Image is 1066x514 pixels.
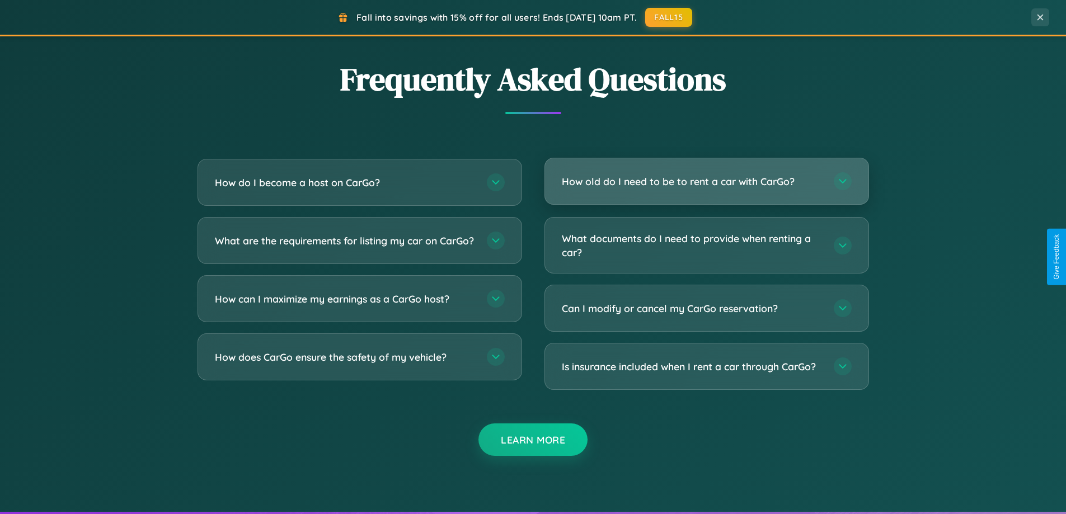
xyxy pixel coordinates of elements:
h3: How do I become a host on CarGo? [215,176,476,190]
h2: Frequently Asked Questions [198,58,869,101]
h3: How can I maximize my earnings as a CarGo host? [215,292,476,306]
span: Fall into savings with 15% off for all users! Ends [DATE] 10am PT. [356,12,637,23]
h3: What documents do I need to provide when renting a car? [562,232,823,259]
h3: Can I modify or cancel my CarGo reservation? [562,301,823,315]
button: FALL15 [645,8,692,27]
h3: What are the requirements for listing my car on CarGo? [215,234,476,248]
h3: How does CarGo ensure the safety of my vehicle? [215,350,476,364]
h3: How old do I need to be to rent a car with CarGo? [562,175,823,188]
button: Learn More [478,423,588,456]
div: Give Feedback [1053,234,1060,280]
h3: Is insurance included when I rent a car through CarGo? [562,360,823,374]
